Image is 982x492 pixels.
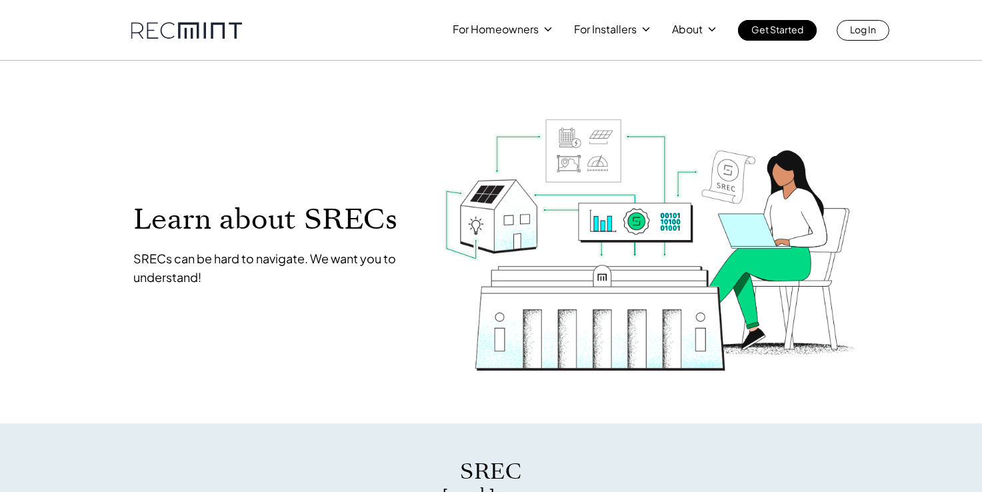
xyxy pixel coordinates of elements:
p: About [672,20,703,39]
a: Log In [837,20,889,41]
p: SREC [275,457,708,487]
a: Get Started [738,20,817,41]
p: Learn about SRECs [133,204,417,234]
p: Get Started [751,20,803,39]
p: Log In [850,20,876,39]
p: For Homeowners [453,20,539,39]
p: For Installers [574,20,637,39]
p: SRECs can be hard to navigate. We want you to understand! [133,249,417,287]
